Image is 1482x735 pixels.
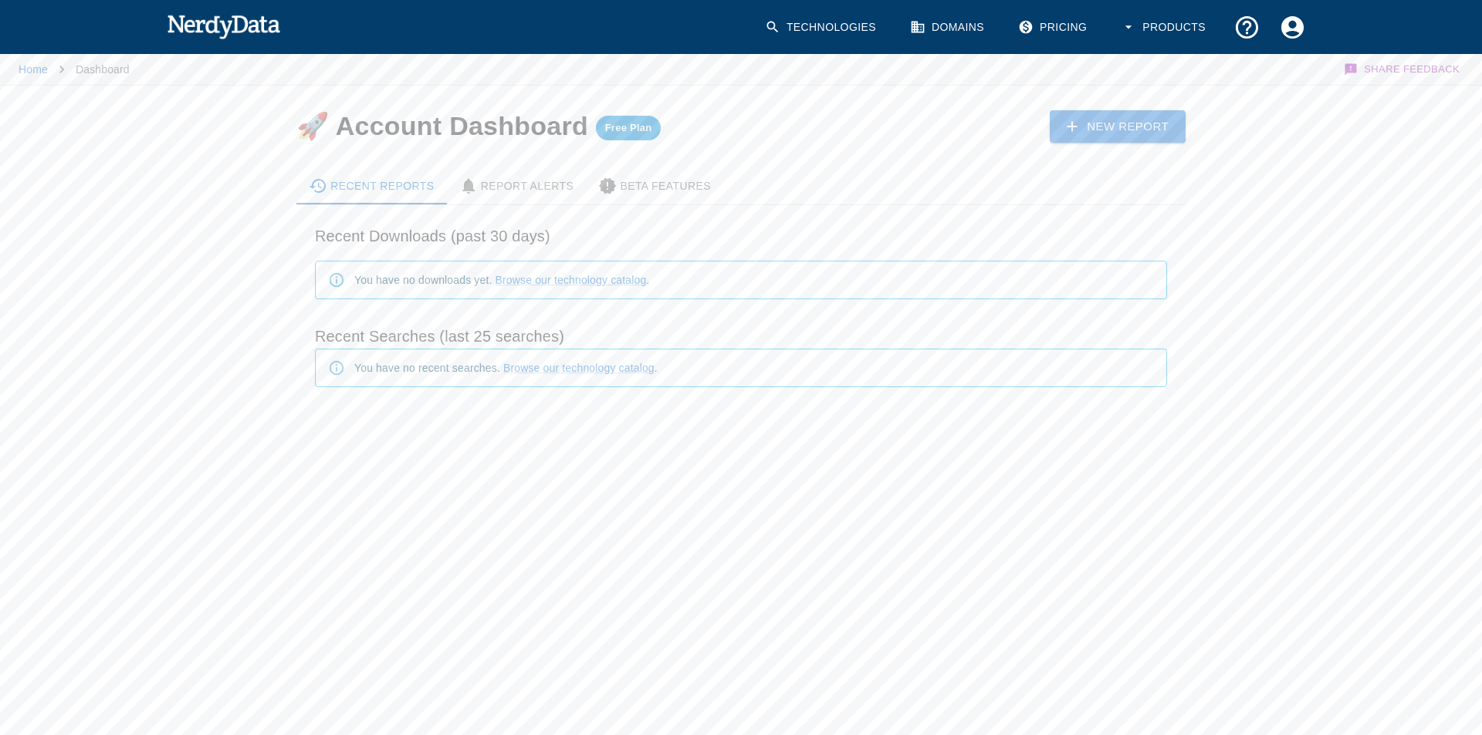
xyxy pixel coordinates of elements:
button: Account Settings [1270,5,1315,50]
button: Support and Documentation [1224,5,1270,50]
img: NerdyData.com [167,11,280,42]
div: You have no recent searches. . [354,354,658,382]
a: Browse our technology catalog [496,274,647,286]
nav: breadcrumb [19,54,130,85]
a: Free Plan [596,111,661,140]
a: Browse our technology catalog [503,362,655,374]
a: New Report [1050,110,1186,143]
a: Home [19,63,48,76]
a: Technologies [756,5,888,50]
p: Dashboard [76,62,130,77]
div: Recent Reports [309,177,435,195]
div: Report Alerts [459,177,574,195]
div: You have no downloads yet. . [354,266,649,294]
span: Free Plan [596,122,661,134]
h6: Recent Downloads (past 30 days) [315,224,1167,248]
div: Beta Features [598,177,711,195]
button: Share Feedback [1342,54,1463,85]
a: Domains [901,5,996,50]
button: Products [1111,5,1218,50]
a: Pricing [1009,5,1099,50]
h6: Recent Searches (last 25 searches) [315,324,1167,349]
h4: 🚀 Account Dashboard [296,111,661,140]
